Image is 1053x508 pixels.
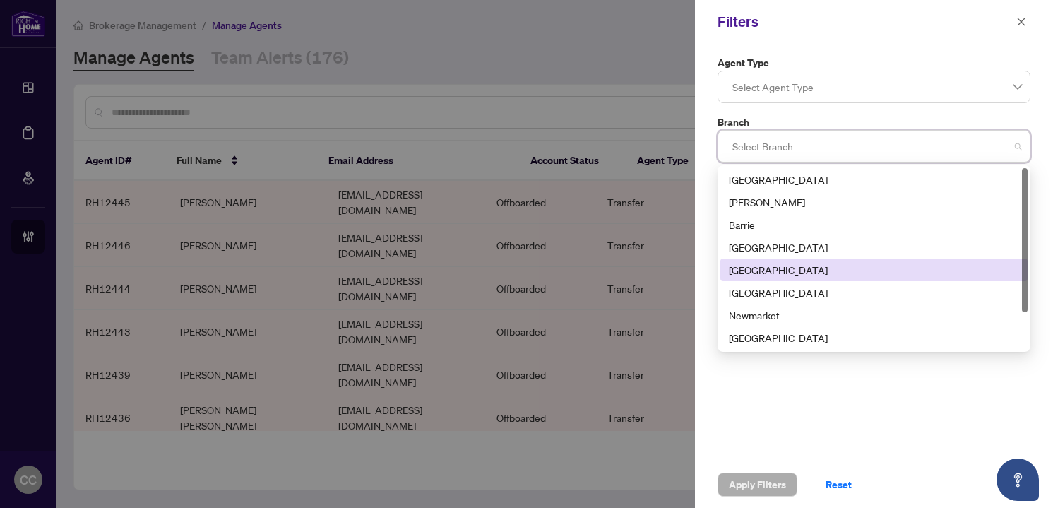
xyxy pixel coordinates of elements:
[1016,17,1026,27] span: close
[720,304,1028,326] div: Newmarket
[729,307,1019,323] div: Newmarket
[729,285,1019,300] div: [GEOGRAPHIC_DATA]
[729,240,1019,255] div: [GEOGRAPHIC_DATA]
[997,459,1039,501] button: Open asap
[729,330,1019,345] div: [GEOGRAPHIC_DATA]
[718,114,1030,130] label: Branch
[720,281,1028,304] div: Mississauga
[718,55,1030,71] label: Agent Type
[729,262,1019,278] div: [GEOGRAPHIC_DATA]
[729,217,1019,232] div: Barrie
[729,194,1019,210] div: [PERSON_NAME]
[720,213,1028,236] div: Barrie
[720,168,1028,191] div: Richmond Hill
[720,236,1028,259] div: Burlington
[720,191,1028,213] div: Vaughan
[814,473,863,497] button: Reset
[720,326,1028,349] div: Ottawa
[718,11,1012,33] div: Filters
[718,473,797,497] button: Apply Filters
[720,259,1028,281] div: Durham
[826,473,852,496] span: Reset
[729,172,1019,187] div: [GEOGRAPHIC_DATA]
